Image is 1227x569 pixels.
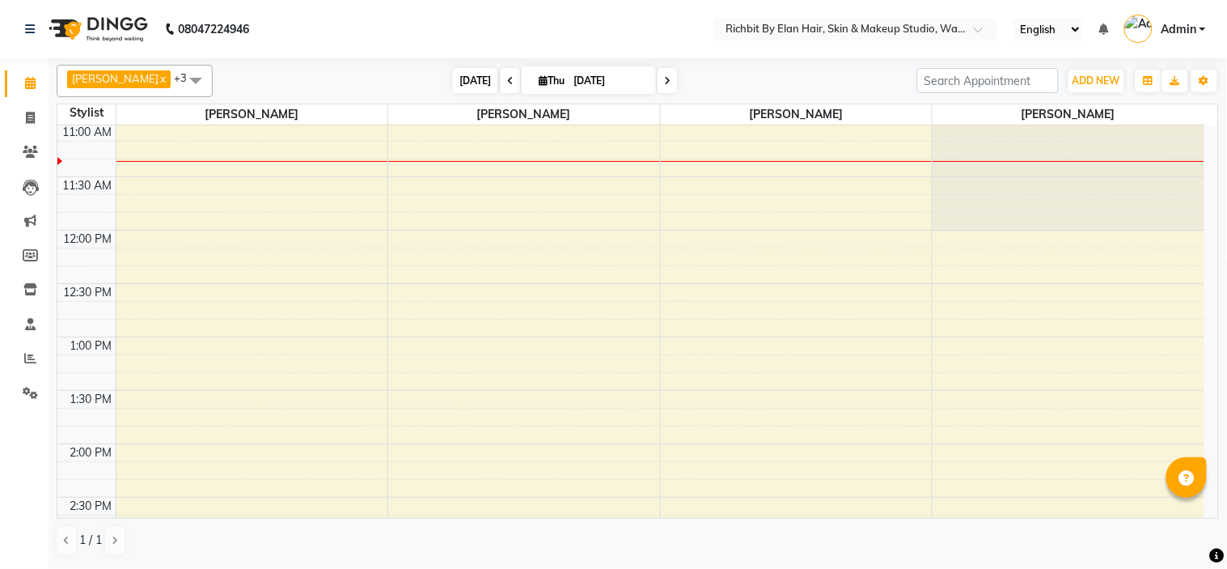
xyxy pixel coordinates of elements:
[67,444,116,461] div: 2:00 PM
[569,69,649,93] input: 2025-09-04
[41,6,152,52] img: logo
[116,104,388,125] span: [PERSON_NAME]
[174,71,199,84] span: +3
[917,68,1059,93] input: Search Appointment
[535,74,569,87] span: Thu
[388,104,660,125] span: [PERSON_NAME]
[1073,74,1120,87] span: ADD NEW
[57,104,116,121] div: Stylist
[1161,21,1196,38] span: Admin
[1124,15,1153,43] img: Admin
[67,498,116,515] div: 2:30 PM
[178,6,249,52] b: 08047224946
[72,72,159,85] span: [PERSON_NAME]
[933,104,1204,125] span: [PERSON_NAME]
[79,532,102,549] span: 1 / 1
[61,284,116,301] div: 12:30 PM
[159,72,166,85] a: x
[67,391,116,408] div: 1:30 PM
[1068,70,1124,92] button: ADD NEW
[60,124,116,141] div: 11:00 AM
[61,231,116,248] div: 12:00 PM
[60,177,116,194] div: 11:30 AM
[661,104,933,125] span: [PERSON_NAME]
[67,338,116,355] div: 1:00 PM
[453,68,497,93] span: [DATE]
